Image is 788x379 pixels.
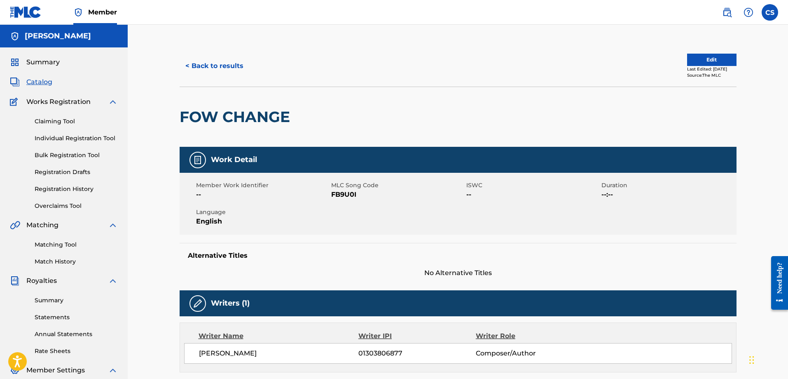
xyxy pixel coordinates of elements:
span: Member Settings [26,365,85,375]
a: Matching Tool [35,240,118,249]
div: Drag [749,348,754,372]
a: Public Search [719,4,735,21]
h5: Work Detail [211,155,257,165]
span: --:-- [601,190,734,200]
img: expand [108,365,118,375]
img: help [744,7,753,17]
a: SummarySummary [10,57,60,67]
a: Summary [35,296,118,305]
a: Claiming Tool [35,117,118,126]
img: expand [108,276,118,286]
a: Overclaims Tool [35,202,118,210]
span: Summary [26,57,60,67]
iframe: Resource Center [765,250,788,316]
a: Statements [35,313,118,322]
a: CatalogCatalog [10,77,52,87]
img: Catalog [10,77,20,87]
span: Works Registration [26,97,91,107]
span: -- [466,190,599,200]
h2: FOW CHANGE [180,108,294,126]
a: Registration Drafts [35,168,118,177]
div: Source: The MLC [687,72,737,78]
span: English [196,217,329,226]
span: 01303806877 [358,348,475,358]
img: Member Settings [10,365,20,375]
img: Accounts [10,31,20,41]
h5: Alternative Titles [188,252,728,260]
div: Help [740,4,757,21]
img: Matching [10,220,20,230]
img: search [722,7,732,17]
div: Writer IPI [358,331,476,341]
a: Bulk Registration Tool [35,151,118,160]
h5: Writers (1) [211,299,250,308]
div: User Menu [762,4,778,21]
img: expand [108,97,118,107]
span: Catalog [26,77,52,87]
span: Member [88,7,117,17]
a: Registration History [35,185,118,193]
img: Works Registration [10,97,21,107]
img: Writers [193,299,203,308]
span: -- [196,190,329,200]
span: Matching [26,220,58,230]
span: MLC Song Code [331,181,464,190]
img: Work Detail [193,155,203,165]
img: Top Rightsholder [73,7,83,17]
div: Writer Name [199,331,359,341]
span: Royalties [26,276,57,286]
button: < Back to results [180,56,249,76]
span: No Alternative Titles [180,268,737,278]
a: Rate Sheets [35,347,118,355]
button: Edit [687,54,737,66]
img: Summary [10,57,20,67]
img: MLC Logo [10,6,42,18]
div: Writer Role [476,331,582,341]
img: expand [108,220,118,230]
img: Royalties [10,276,20,286]
span: ISWC [466,181,599,190]
h5: CARL A SYLVAIN [25,31,91,41]
span: FB9U0I [331,190,464,200]
a: Individual Registration Tool [35,134,118,143]
span: [PERSON_NAME] [199,348,359,358]
iframe: Chat Widget [747,339,788,379]
a: Match History [35,257,118,266]
span: Composer/Author [476,348,582,358]
span: Member Work Identifier [196,181,329,190]
span: Duration [601,181,734,190]
div: Last Edited: [DATE] [687,66,737,72]
a: Annual Statements [35,330,118,339]
span: Language [196,208,329,217]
